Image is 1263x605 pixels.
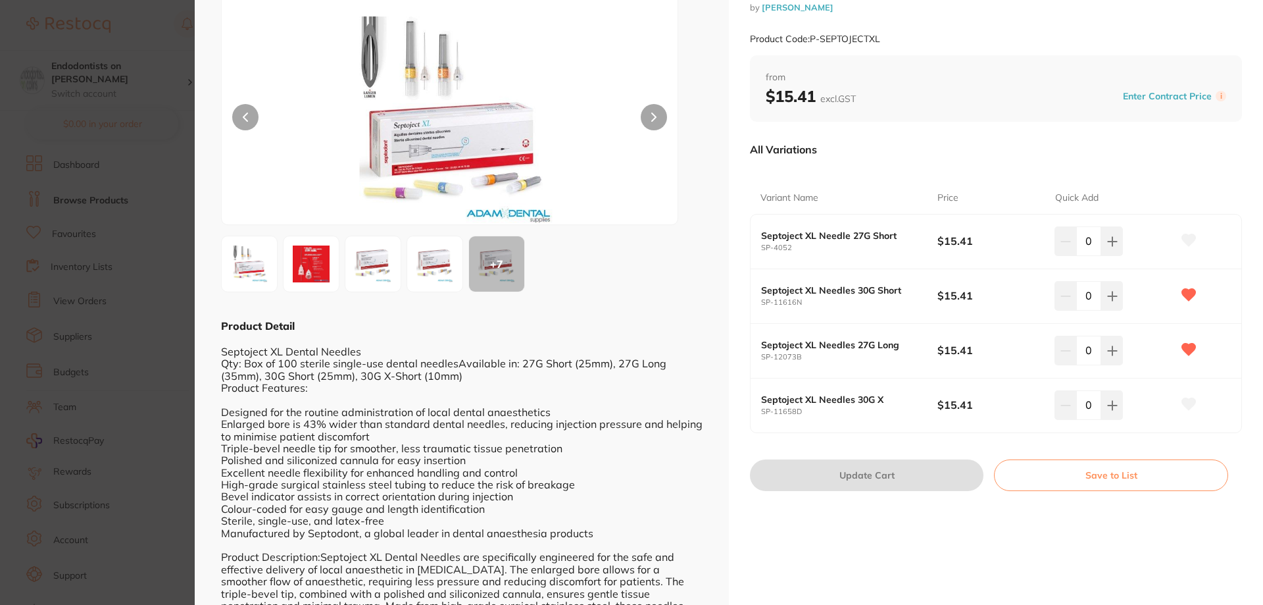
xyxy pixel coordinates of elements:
[221,319,295,332] b: Product Detail
[937,234,1043,248] b: $15.41
[994,460,1228,491] button: Save to List
[820,93,856,105] span: excl. GST
[761,230,920,241] b: Septoject XL Needle 27G Short
[761,340,920,350] b: Septoject XL Needles 27G Long
[937,398,1043,412] b: $15.41
[761,244,937,252] small: SP-4052
[766,86,856,106] b: $15.41
[761,408,937,416] small: SP-11658D
[468,236,525,292] button: +7
[469,236,524,292] div: + 7
[1055,192,1099,205] p: Quick Add
[411,240,458,288] img: NTUuanBn
[937,192,958,205] p: Price
[313,16,587,224] img: VE9KRUNUWEwuanBn
[750,460,983,491] button: Update Cart
[760,192,818,205] p: Variant Name
[1216,91,1226,101] label: i
[750,34,880,45] small: Product Code: P-SEPTOJECTXL
[761,298,937,307] small: SP-11616N
[1119,90,1216,103] button: Enter Contract Price
[761,394,920,405] b: Septoject XL Needles 30G X
[750,143,817,156] p: All Variations
[937,288,1043,303] b: $15.41
[761,353,937,361] small: SP-12073B
[750,3,1242,13] small: by
[349,240,397,288] img: NTIuanBn
[287,240,335,288] img: cGc
[937,343,1043,357] b: $15.41
[762,2,833,13] a: [PERSON_NAME]
[226,240,273,288] img: VE9KRUNUWEwuanBn
[766,71,1226,84] span: from
[761,285,920,296] b: Septoject XL Needles 30G Short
